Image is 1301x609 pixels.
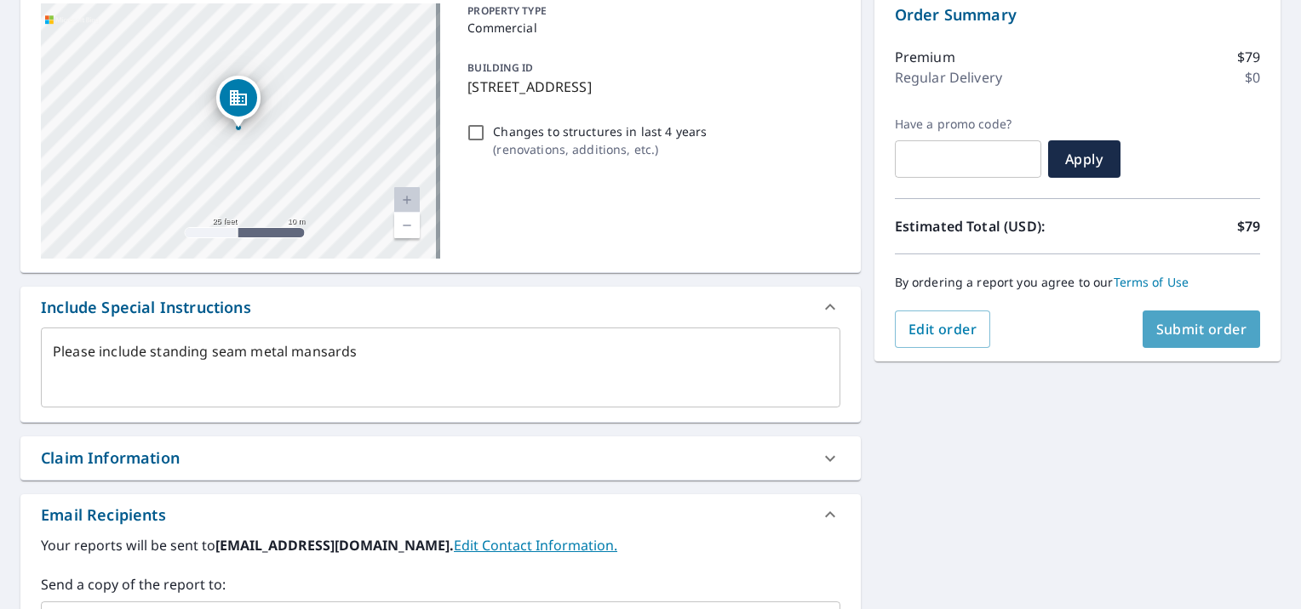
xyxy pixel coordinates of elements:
textarea: Please include standing seam metal mansards [53,344,828,392]
label: Your reports will be sent to [41,535,840,555]
p: $79 [1237,47,1260,67]
p: $79 [1237,216,1260,236]
a: Current Level 20, Zoom Out [394,213,420,238]
div: Email Recipients [20,494,861,535]
button: Edit order [895,310,991,348]
a: Terms of Use [1114,274,1189,290]
p: Order Summary [895,3,1260,26]
button: Apply [1048,140,1120,178]
div: Claim Information [41,447,180,470]
p: Premium [895,47,955,67]
p: PROPERTY TYPE [467,3,833,19]
p: Commercial [467,19,833,37]
div: Email Recipients [41,504,166,526]
b: [EMAIL_ADDRESS][DOMAIN_NAME]. [215,536,454,555]
p: $0 [1245,67,1260,88]
p: Changes to structures in last 4 years [493,122,707,140]
label: Send a copy of the report to: [41,574,840,595]
p: [STREET_ADDRESS] [467,77,833,97]
button: Submit order [1143,310,1261,348]
p: By ordering a report you agree to our [895,275,1260,290]
div: Include Special Instructions [41,296,251,319]
span: Edit order [908,320,977,339]
p: Regular Delivery [895,67,1002,88]
div: Include Special Instructions [20,287,861,327]
a: Current Level 20, Zoom In Disabled [394,187,420,213]
p: Estimated Total (USD): [895,216,1078,236]
div: Claim Information [20,436,861,480]
p: ( renovations, additions, etc. ) [493,140,707,158]
label: Have a promo code? [895,117,1041,132]
div: Dropped pin, building 1, Commercial property, 700 N Big Spring St Midland, TX 79701 [216,76,261,128]
span: Apply [1062,150,1107,168]
p: BUILDING ID [467,60,533,75]
a: EditContactInfo [454,536,617,555]
span: Submit order [1156,320,1247,339]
